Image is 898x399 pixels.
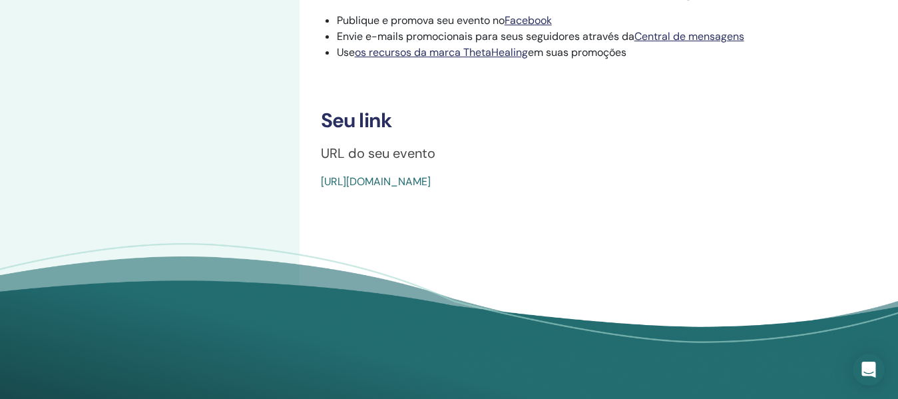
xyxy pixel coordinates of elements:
font: Facebook [505,13,552,27]
font: URL do seu evento [321,145,435,162]
font: em suas promoções [528,45,626,59]
a: [URL][DOMAIN_NAME] [321,175,431,189]
font: Envie e-mails promocionais para seus seguidores através da [337,29,634,43]
font: Seu link [321,107,392,133]
font: Use [337,45,355,59]
div: Abra o Intercom Messenger [853,354,885,386]
font: Publique e promova seu evento no [337,13,505,27]
a: os recursos da marca ThetaHealing [355,45,528,59]
a: Central de mensagens [634,29,744,43]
